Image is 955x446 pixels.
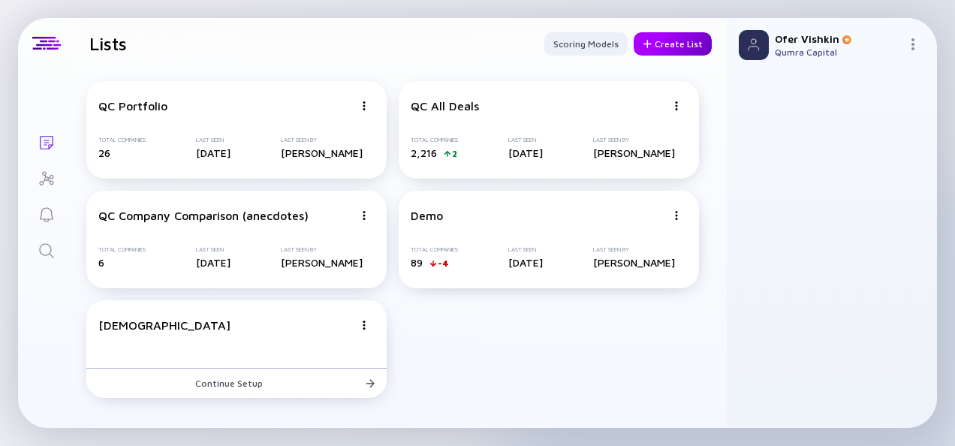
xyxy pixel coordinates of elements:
[98,137,146,143] div: Total Companies
[411,209,443,222] div: Demo
[775,47,901,58] div: Qumra Capital
[411,137,458,143] div: Total Companies
[281,246,363,253] div: Last Seen By
[739,30,769,60] img: Profile Picture
[98,318,230,332] div: [DEMOGRAPHIC_DATA]
[593,246,675,253] div: Last Seen By
[593,146,675,159] div: [PERSON_NAME]
[196,146,230,159] div: [DATE]
[411,246,458,253] div: Total Companies
[411,99,479,113] div: QC All Deals
[98,99,167,113] div: QC Portfolio
[281,146,363,159] div: [PERSON_NAME]
[593,137,675,143] div: Last Seen By
[196,137,230,143] div: Last Seen
[98,246,146,253] div: Total Companies
[360,101,369,110] img: Menu
[360,321,369,330] img: Menu
[452,148,457,159] div: 2
[98,256,104,269] span: 6
[634,32,712,56] button: Create List
[18,231,74,267] a: Search
[508,256,543,269] div: [DATE]
[411,256,423,269] span: 89
[775,32,901,45] div: Ofer Vishkin
[86,368,387,398] button: Continue Setup
[281,137,363,143] div: Last Seen By
[907,38,919,50] img: Menu
[18,195,74,231] a: Reminders
[281,256,363,269] div: [PERSON_NAME]
[438,258,449,269] div: -4
[508,246,543,253] div: Last Seen
[196,256,230,269] div: [DATE]
[508,146,543,159] div: [DATE]
[672,101,681,110] img: Menu
[186,372,287,395] div: Continue Setup
[18,159,74,195] a: Investor Map
[98,146,110,159] span: 26
[89,33,127,54] h1: Lists
[360,211,369,220] img: Menu
[593,256,675,269] div: [PERSON_NAME]
[411,146,437,159] span: 2,216
[544,32,628,56] button: Scoring Models
[508,137,543,143] div: Last Seen
[18,123,74,159] a: Lists
[98,209,309,222] div: QC Company Comparison (anecdotes)
[196,246,230,253] div: Last Seen
[672,211,681,220] img: Menu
